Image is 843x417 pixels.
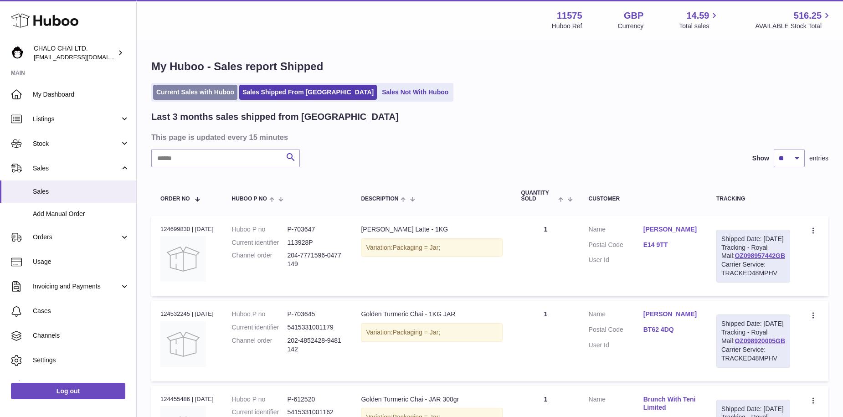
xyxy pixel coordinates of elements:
a: [PERSON_NAME] [643,225,698,234]
dd: 113928P [288,238,343,247]
dt: Channel order [232,251,288,268]
span: Orders [33,233,120,242]
div: 124455486 | [DATE] [160,395,214,403]
span: Listings [33,115,120,124]
span: Packaging = Jar; [393,329,441,336]
dt: Current identifier [232,323,288,332]
a: Brunch With Teni Limited [643,395,698,412]
dd: P-703645 [288,310,343,319]
div: Variation: [361,238,503,257]
span: My Dashboard [33,90,129,99]
dt: Postal Code [589,325,643,336]
a: 516.25 AVAILABLE Stock Total [755,10,832,31]
div: Huboo Ref [552,22,582,31]
a: Sales Shipped From [GEOGRAPHIC_DATA] [239,85,377,100]
dd: 5415331001179 [288,323,343,332]
span: Usage [33,257,129,266]
span: [EMAIL_ADDRESS][DOMAIN_NAME] [34,53,134,61]
dd: P-612520 [288,395,343,404]
div: Customer [589,196,698,202]
span: Total sales [679,22,720,31]
a: BT62 4DQ [643,325,698,334]
h3: This page is updated every 15 minutes [151,132,826,142]
div: Golden Turmeric Chai - 1KG JAR [361,310,503,319]
span: Order No [160,196,190,202]
span: AVAILABLE Stock Total [755,22,832,31]
dt: Huboo P no [232,310,288,319]
span: Description [361,196,398,202]
strong: GBP [624,10,643,22]
span: 516.25 [794,10,822,22]
dt: Name [589,395,643,415]
a: OZ098957442GB [735,252,785,259]
h2: Last 3 months sales shipped from [GEOGRAPHIC_DATA] [151,111,399,123]
img: no-photo.jpg [160,321,206,367]
img: Chalo@chalocompany.com [11,46,25,60]
div: Carrier Service: TRACKED48MPHV [721,345,785,363]
dt: Current identifier [232,408,288,417]
dd: 5415331001162 [288,408,343,417]
span: Stock [33,139,120,148]
span: Sales [33,164,120,173]
span: Add Manual Order [33,210,129,218]
dt: Name [589,310,643,321]
span: 14.59 [686,10,709,22]
strong: 11575 [557,10,582,22]
div: Shipped Date: [DATE] [721,405,785,413]
div: 124532245 | [DATE] [160,310,214,318]
div: Currency [618,22,644,31]
a: 14.59 Total sales [679,10,720,31]
a: [PERSON_NAME] [643,310,698,319]
div: Tracking [716,196,790,202]
span: Settings [33,356,129,365]
dt: User Id [589,256,643,264]
dt: Huboo P no [232,395,288,404]
div: Shipped Date: [DATE] [721,235,785,243]
td: 1 [512,301,579,381]
dd: 204-7771596-0477149 [288,251,343,268]
div: [PERSON_NAME] Latte - 1KG [361,225,503,234]
div: Tracking - Royal Mail: [716,314,790,367]
span: Cases [33,307,129,315]
span: entries [809,154,828,163]
h1: My Huboo - Sales report Shipped [151,59,828,74]
img: no-photo.jpg [160,236,206,282]
div: Variation: [361,323,503,342]
span: Sales [33,187,129,196]
a: Log out [11,383,125,399]
a: Current Sales with Huboo [153,85,237,100]
dt: Postal Code [589,241,643,252]
span: Packaging = Jar; [393,244,441,251]
a: E14 9TT [643,241,698,249]
dt: Channel order [232,336,288,354]
span: Huboo P no [232,196,267,202]
div: Carrier Service: TRACKED48MPHV [721,260,785,278]
a: OZ098920005GB [735,337,785,345]
dd: 202-4852428-9481142 [288,336,343,354]
div: Golden Turmeric Chai - JAR 300gr [361,395,503,404]
td: 1 [512,216,579,296]
span: Invoicing and Payments [33,282,120,291]
div: 124699830 | [DATE] [160,225,214,233]
a: Sales Not With Huboo [379,85,452,100]
dt: Current identifier [232,238,288,247]
div: CHALO CHAI LTD. [34,44,116,62]
div: Shipped Date: [DATE] [721,319,785,328]
dt: Name [589,225,643,236]
span: Quantity Sold [521,190,556,202]
label: Show [752,154,769,163]
dd: P-703647 [288,225,343,234]
div: Tracking - Royal Mail: [716,230,790,283]
span: Channels [33,331,129,340]
dt: User Id [589,341,643,350]
dt: Huboo P no [232,225,288,234]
